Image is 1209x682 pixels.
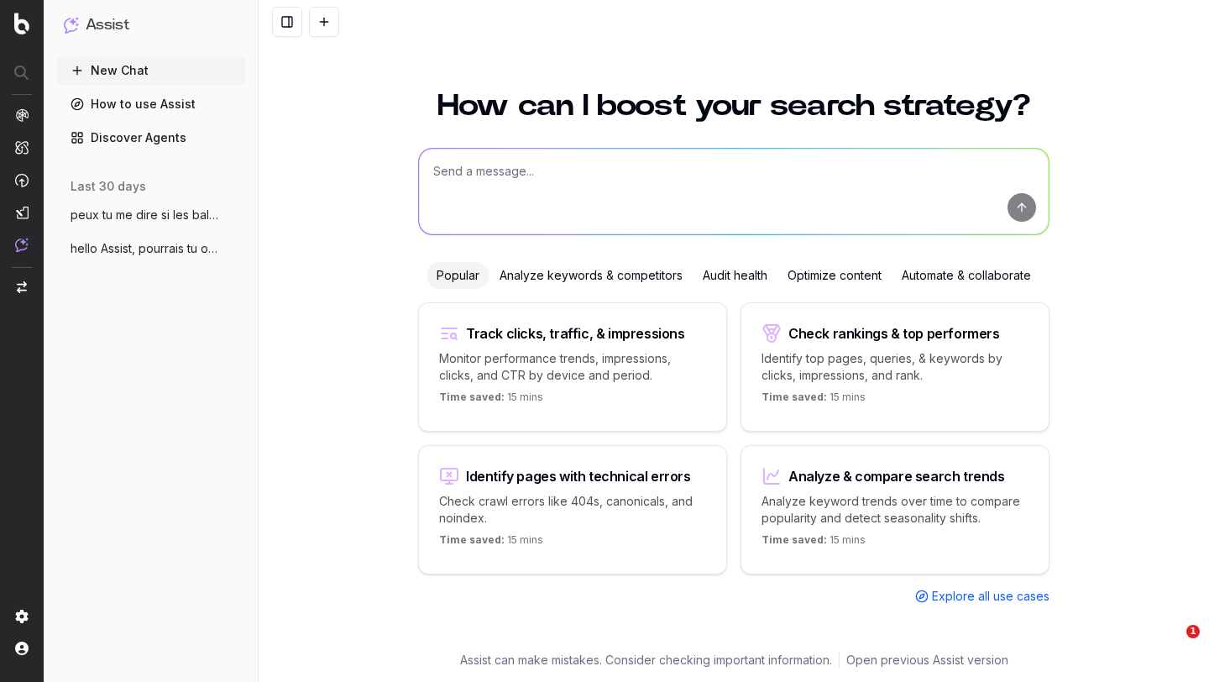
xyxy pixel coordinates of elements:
a: Open previous Assist version [846,652,1008,669]
span: Time saved: [439,391,505,403]
div: Check rankings & top performers [788,327,1000,340]
img: Assist [15,238,29,252]
h1: How can I boost your search strategy? [418,91,1049,121]
div: Track clicks, traffic, & impressions [466,327,685,340]
span: Time saved: [762,533,827,546]
div: Analyze keywords & competitors [489,262,693,289]
span: Time saved: [439,533,505,546]
span: peux tu me dire si les balises hreflang [71,207,218,223]
img: Assist [64,17,79,33]
div: Analyze & compare search trends [788,470,1005,483]
span: Explore all use cases [932,588,1049,605]
a: Explore all use cases [915,588,1049,605]
p: Check crawl errors like 404s, canonicals, and noindex. [439,493,706,527]
p: 15 mins [439,391,543,411]
img: My account [15,642,29,655]
p: 15 mins [762,391,866,411]
div: Audit health [693,262,777,289]
img: Switch project [17,281,27,293]
p: Monitor performance trends, impressions, clicks, and CTR by device and period. [439,350,706,384]
a: How to use Assist [57,91,245,118]
img: Analytics [15,108,29,122]
p: Identify top pages, queries, & keywords by clicks, impressions, and rank. [762,350,1028,384]
span: Time saved: [762,391,827,403]
span: last 30 days [71,178,146,195]
button: New Chat [57,57,245,84]
img: Activation [15,173,29,187]
button: Assist [64,13,238,37]
img: Setting [15,610,29,623]
p: 15 mins [439,533,543,553]
div: Automate & collaborate [892,262,1041,289]
img: Studio [15,206,29,219]
h1: Assist [86,13,129,37]
iframe: Intercom live chat [1152,625,1192,665]
button: peux tu me dire si les balises hreflang [57,202,245,228]
a: Discover Agents [57,124,245,151]
p: Analyze keyword trends over time to compare popularity and detect seasonality shifts. [762,493,1028,527]
span: 1 [1186,625,1200,638]
p: 15 mins [762,533,866,553]
div: Optimize content [777,262,892,289]
div: Popular [427,262,489,289]
span: hello Assist, pourrais tu optimiser le S [71,240,218,257]
img: Intelligence [15,140,29,155]
p: Assist can make mistakes. Consider checking important information. [460,652,832,669]
div: Identify pages with technical errors [466,470,691,483]
img: Botify logo [14,13,29,34]
button: hello Assist, pourrais tu optimiser le S [57,235,245,262]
